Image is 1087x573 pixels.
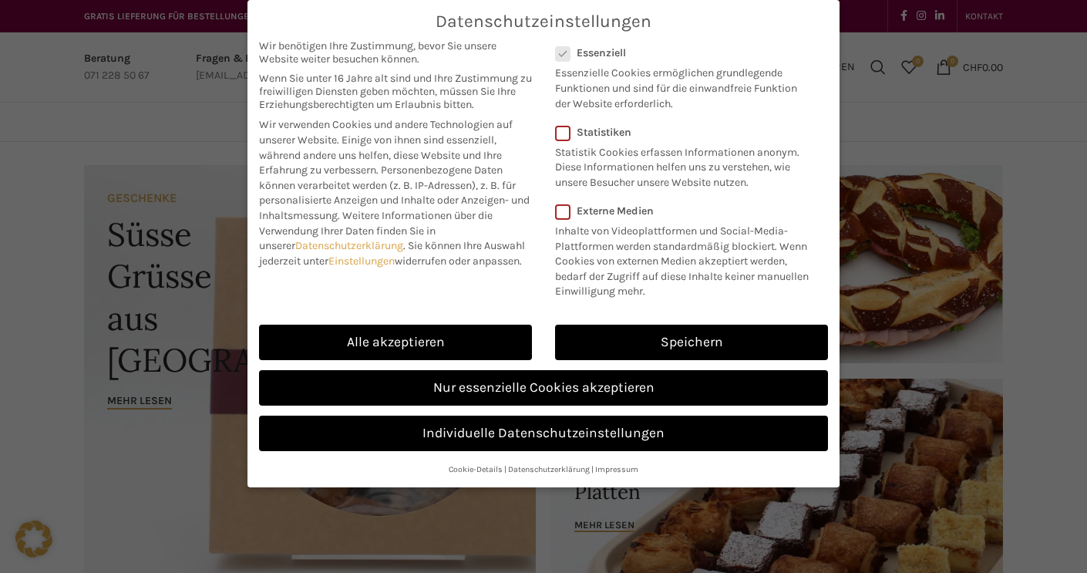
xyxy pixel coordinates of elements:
[259,163,530,222] span: Personenbezogene Daten können verarbeitet werden (z. B. IP-Adressen), z. B. für personalisierte A...
[436,12,651,32] span: Datenschutzeinstellungen
[259,370,828,406] a: Nur essenzielle Cookies akzeptieren
[555,126,808,139] label: Statistiken
[555,325,828,360] a: Speichern
[555,59,808,111] p: Essenzielle Cookies ermöglichen grundlegende Funktionen und sind für die einwandfreie Funktion de...
[259,239,525,268] span: Sie können Ihre Auswahl jederzeit unter widerrufen oder anpassen.
[555,46,808,59] label: Essenziell
[259,209,493,252] span: Weitere Informationen über die Verwendung Ihrer Daten finden Sie in unserer .
[259,118,513,177] span: Wir verwenden Cookies und andere Technologien auf unserer Website. Einige von ihnen sind essenzie...
[259,39,532,66] span: Wir benötigen Ihre Zustimmung, bevor Sie unsere Website weiter besuchen können.
[259,72,532,111] span: Wenn Sie unter 16 Jahre alt sind und Ihre Zustimmung zu freiwilligen Diensten geben möchten, müss...
[259,416,828,451] a: Individuelle Datenschutzeinstellungen
[555,217,818,299] p: Inhalte von Videoplattformen und Social-Media-Plattformen werden standardmäßig blockiert. Wenn Co...
[259,325,532,360] a: Alle akzeptieren
[449,464,503,474] a: Cookie-Details
[295,239,403,252] a: Datenschutzerklärung
[508,464,590,474] a: Datenschutzerklärung
[555,139,808,190] p: Statistik Cookies erfassen Informationen anonym. Diese Informationen helfen uns zu verstehen, wie...
[555,204,818,217] label: Externe Medien
[595,464,638,474] a: Impressum
[328,254,395,268] a: Einstellungen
